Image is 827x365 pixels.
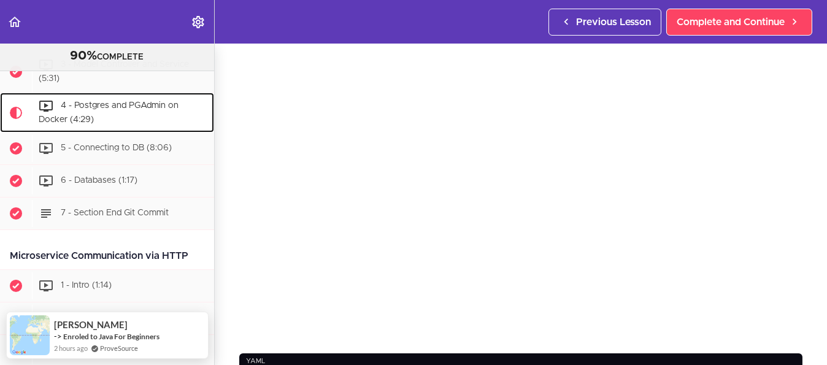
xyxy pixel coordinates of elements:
span: [PERSON_NAME] [54,320,128,330]
div: COMPLETE [15,48,199,64]
span: 90% [71,50,98,62]
iframe: Video Player [239,18,802,334]
span: 6 - Databases (1:17) [61,177,137,185]
a: Previous Lesson [548,9,661,36]
span: 7 - Section End Git Commit [61,209,169,218]
span: Complete and Continue [677,15,785,29]
svg: Back to course curriculum [7,15,22,29]
span: 2 hours ago [54,343,88,353]
svg: Settings Menu [191,15,206,29]
span: 4 - Postgres and PGAdmin on Docker (4:29) [39,101,179,124]
a: Enroled to Java For Beginners [63,332,160,341]
span: 5 - Connecting to DB (8:06) [61,144,172,153]
span: Previous Lesson [576,15,651,29]
a: Complete and Continue [666,9,812,36]
span: 1 - Intro (1:14) [61,282,112,290]
a: ProveSource [100,343,138,353]
span: -> [54,331,62,341]
img: provesource social proof notification image [10,315,50,355]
